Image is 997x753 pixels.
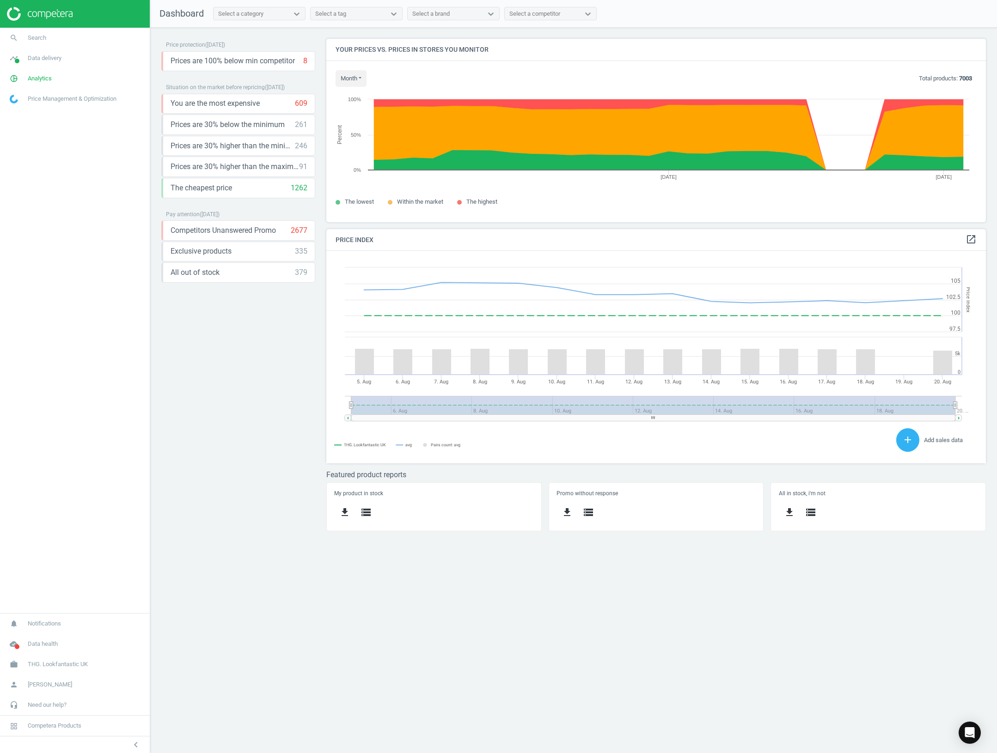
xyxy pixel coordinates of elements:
[780,379,797,385] tspan: 16. Aug
[130,739,141,750] i: chevron_left
[805,507,816,518] i: storage
[28,95,116,103] span: Price Management & Optimization
[434,379,448,385] tspan: 7. Aug
[919,74,972,83] p: Total products:
[5,70,23,87] i: pie_chart_outlined
[299,162,307,172] div: 91
[28,640,58,648] span: Data health
[28,701,67,709] span: Need our help?
[509,10,560,18] div: Select a competitor
[578,502,599,523] button: storage
[741,379,758,385] tspan: 15. Aug
[958,369,960,375] text: 0
[171,56,295,66] span: Prices are 100% below min competitor
[466,198,497,205] span: The highest
[28,54,61,62] span: Data delivery
[348,97,361,102] text: 100%
[664,379,681,385] tspan: 13. Aug
[557,502,578,523] button: get_app
[779,502,800,523] button: get_app
[784,507,795,518] i: get_app
[200,211,220,218] span: ( [DATE] )
[959,722,981,744] div: Open Intercom Messenger
[405,443,412,447] tspan: avg
[431,443,460,447] tspan: Pairs count: avg
[895,379,912,385] tspan: 19. Aug
[295,267,307,278] div: 379
[345,198,374,205] span: The lowest
[166,211,200,218] span: Pay attention
[357,379,371,385] tspan: 5. Aug
[171,267,220,278] span: All out of stock
[857,379,874,385] tspan: 18. Aug
[557,490,756,497] h5: Promo without response
[171,183,232,193] span: The cheapest price
[473,379,487,385] tspan: 8. Aug
[412,10,450,18] div: Select a brand
[703,379,720,385] tspan: 14. Aug
[818,379,835,385] tspan: 17. Aug
[966,234,977,245] i: open_in_new
[326,470,986,479] h3: Featured product reports
[326,39,986,61] h4: Your prices vs. prices in stores you monitor
[959,75,972,82] b: 7003
[965,287,971,312] tspan: Price Index
[955,351,960,357] text: 5k
[946,294,960,300] text: 102.5
[171,141,295,151] span: Prices are 30% higher than the minimum
[171,225,276,236] span: Competitors Unanswered Promo
[5,656,23,673] i: work
[562,507,573,518] i: get_app
[951,278,960,284] text: 105
[171,98,260,109] span: You are the most expensive
[355,502,377,523] button: storage
[949,326,960,332] text: 97.5
[336,125,343,144] tspan: Percent
[124,739,147,751] button: chevron_left
[966,234,977,246] a: open_in_new
[548,379,565,385] tspan: 10. Aug
[295,98,307,109] div: 609
[334,490,533,497] h5: My product in stock
[171,246,232,256] span: Exclusive products
[661,174,677,180] tspan: [DATE]
[583,507,594,518] i: storage
[936,174,952,180] tspan: [DATE]
[205,42,225,48] span: ( [DATE] )
[10,95,18,103] img: wGWNvw8QSZomAAAAABJRU5ErkJggg==
[303,56,307,66] div: 8
[397,198,443,205] span: Within the market
[28,74,52,83] span: Analytics
[295,141,307,151] div: 246
[166,84,265,91] span: Situation on the market before repricing
[339,507,350,518] i: get_app
[336,70,367,87] button: month
[171,162,299,172] span: Prices are 30% higher than the maximal
[5,29,23,47] i: search
[5,635,23,653] i: cloud_done
[5,49,23,67] i: timeline
[28,660,88,668] span: THG. Lookfantastic UK
[166,42,205,48] span: Price protection
[934,379,951,385] tspan: 20. Aug
[28,722,81,730] span: Competera Products
[902,434,913,445] i: add
[351,132,361,138] text: 50%
[5,696,23,714] i: headset_mic
[295,246,307,256] div: 335
[334,502,355,523] button: get_app
[625,379,642,385] tspan: 12. Aug
[171,120,285,130] span: Prices are 30% below the minimum
[218,10,263,18] div: Select a category
[28,619,61,628] span: Notifications
[361,507,372,518] i: storage
[5,676,23,693] i: person
[957,408,968,414] tspan: 20. …
[315,10,346,18] div: Select a tag
[396,379,410,385] tspan: 6. Aug
[951,310,960,316] text: 100
[326,229,986,251] h4: Price Index
[800,502,821,523] button: storage
[511,379,526,385] tspan: 9. Aug
[28,34,46,42] span: Search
